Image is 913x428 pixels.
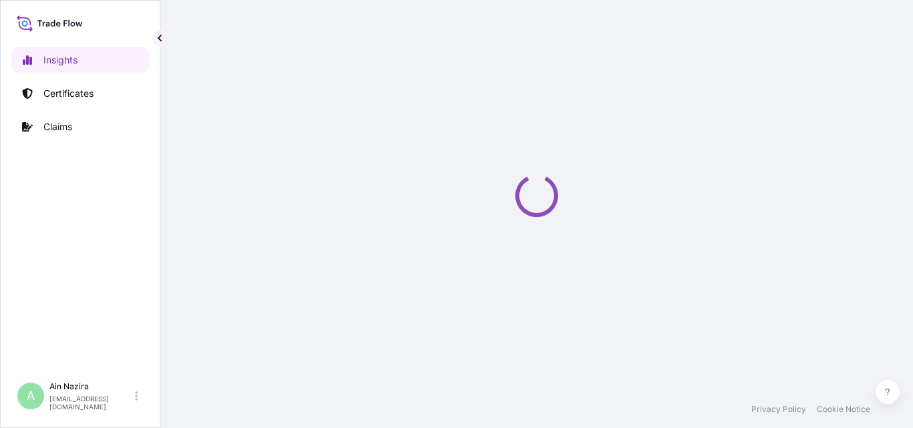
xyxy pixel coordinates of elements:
a: Certificates [11,80,149,107]
a: Claims [11,114,149,140]
p: [EMAIL_ADDRESS][DOMAIN_NAME] [49,395,132,411]
p: Claims [43,120,72,134]
a: Insights [11,47,149,73]
span: A [27,389,35,403]
a: Privacy Policy [751,404,806,415]
p: Ain Nazira [49,381,132,392]
p: Insights [43,53,78,67]
a: Cookie Notice [817,404,870,415]
p: Certificates [43,87,94,100]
